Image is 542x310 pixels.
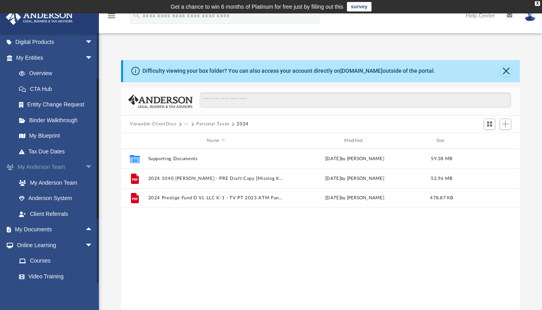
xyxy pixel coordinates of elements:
span: arrow_drop_down [85,34,101,51]
a: My Entitiesarrow_drop_down [6,50,105,66]
button: 2024 1040 [PERSON_NAME] - PRE Draft Copy [Missing K-1].pdf [148,176,284,181]
a: My Documentsarrow_drop_up [6,222,101,238]
img: User Pic [524,10,536,21]
button: Personal Taxes [196,121,229,128]
span: arrow_drop_down [85,237,101,253]
div: Difficulty viewing your box folder? You can also access your account directly on outside of the p... [142,67,435,75]
a: survey [347,2,371,11]
div: [DATE] by [PERSON_NAME] [287,155,423,163]
button: Viewable-ClientDocs [130,121,176,128]
a: Anderson System [11,191,105,206]
span: 59.38 MB [431,157,452,161]
i: search [132,11,141,19]
a: My Anderson Teamarrow_drop_down [6,159,105,175]
div: close [535,1,540,6]
button: 2024 Prestige Fund D VI, LLC K-1 - TV PT 2023 ATM Fund TW LLC.Pdf [148,196,284,201]
a: Video Training [11,268,97,284]
a: Entity Change Request [11,97,105,113]
button: 2024 [237,121,249,128]
i: menu [107,11,116,21]
a: Digital Productsarrow_drop_down [6,34,105,50]
input: Search files and folders [200,93,511,108]
div: Modified [287,137,423,144]
a: My Blueprint [11,128,101,144]
span: arrow_drop_down [85,50,101,66]
span: 52.96 MB [431,176,452,181]
img: Anderson Advisors Platinum Portal [4,9,75,25]
a: CTA Hub [11,81,105,97]
button: Add [500,119,512,130]
div: by [PERSON_NAME] [287,195,423,202]
a: Client Referrals [11,206,105,222]
span: 478.87 KB [430,196,453,200]
button: ··· [184,121,189,128]
a: Online Learningarrow_drop_down [6,237,101,253]
a: [DOMAIN_NAME] [340,68,383,74]
div: Get a chance to win 6 months of Platinum for free just by filling out this [171,2,343,11]
div: Name [148,137,284,144]
span: arrow_drop_up [85,222,101,238]
span: [DATE] [325,196,341,200]
button: Supporting Documents [148,156,284,161]
div: id [461,137,516,144]
button: Switch to Grid View [484,119,496,130]
div: id [125,137,144,144]
a: Courses [11,253,101,269]
a: Binder Walkthrough [11,112,105,128]
a: menu [107,15,116,21]
span: arrow_drop_down [85,159,101,176]
a: My Anderson Team [11,175,101,191]
button: Close [500,66,512,77]
div: [DATE] by [PERSON_NAME] [287,175,423,182]
a: Tax Due Dates [11,144,105,159]
div: Size [426,137,458,144]
a: Overview [11,66,105,81]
